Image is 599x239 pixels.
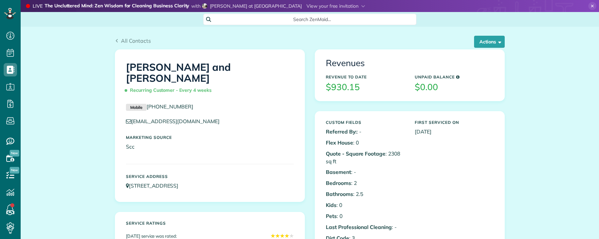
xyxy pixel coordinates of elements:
[326,180,351,186] b: Bedrooms
[326,139,405,147] p: : 0
[326,139,353,146] b: Flex House
[126,135,294,140] h5: Marketing Source
[10,150,19,157] span: New
[326,128,357,135] b: Referred By:
[326,212,405,220] p: : 0
[326,191,353,197] b: Bathrooms
[326,223,405,231] p: : -
[326,202,336,208] b: Kids
[326,201,405,209] p: : 0
[326,179,405,187] p: : 2
[326,168,405,176] p: : -
[10,167,19,174] span: New
[126,182,185,189] a: [STREET_ADDRESS]
[326,213,337,219] b: Pets
[326,190,405,198] p: : 2.5
[326,224,392,230] b: Last Professional Cleaning
[115,37,151,45] a: All Contacts
[126,62,294,96] h1: [PERSON_NAME] and [PERSON_NAME]
[126,118,226,125] a: [EMAIL_ADDRESS][DOMAIN_NAME]
[210,3,302,9] span: [PERSON_NAME] at [GEOGRAPHIC_DATA]
[326,150,385,157] b: Quote - Square Footage
[415,128,494,136] p: [DATE]
[415,82,494,92] h3: $0.00
[326,58,494,68] h3: Revenues
[326,120,405,125] h5: Custom Fields
[126,104,147,111] small: Mobile
[326,169,351,175] b: Basement
[326,128,405,136] p: : -
[415,120,494,125] h5: First Serviced On
[126,143,294,151] p: Scc
[126,174,294,179] h5: Service Address
[126,84,214,96] span: Recurring Customer - Every 4 weeks
[202,3,207,9] img: christopher-schwab-29091e4eba4e788f5ba351c90c880aed8bbef1dcb908311a8d233553be1afbba.jpg
[326,75,405,79] h5: Revenue to Date
[126,221,294,225] h5: Service ratings
[121,37,151,44] span: All Contacts
[326,150,405,165] p: : 2308 sq ft
[415,75,494,79] h5: Unpaid Balance
[126,103,193,110] a: Mobile[PHONE_NUMBER]
[474,36,505,48] button: Actions
[191,3,201,9] span: with
[45,3,190,10] strong: The Uncluttered Mind: Zen Wisdom for Cleaning Business Clarity
[326,82,405,92] h3: $930.15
